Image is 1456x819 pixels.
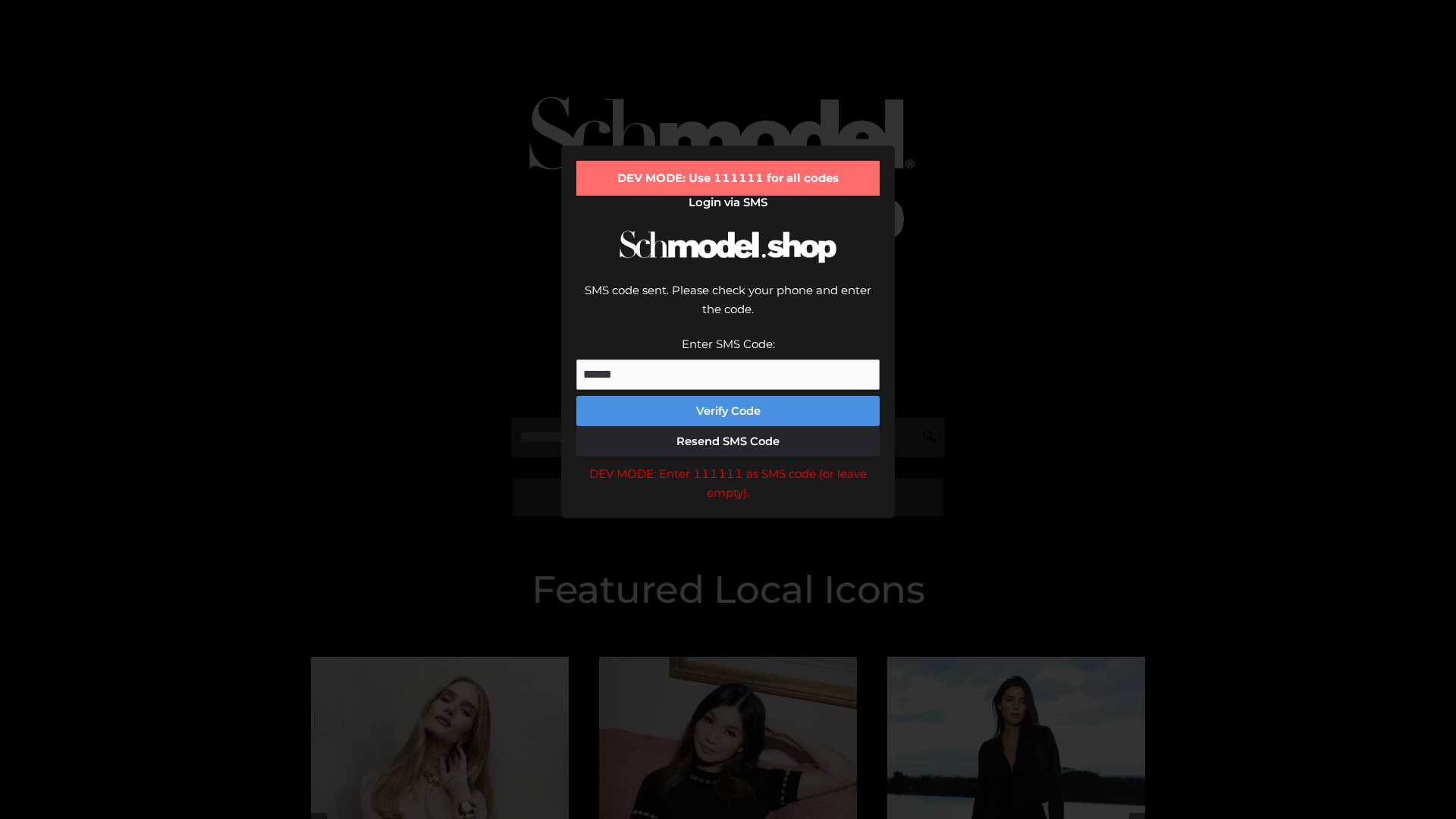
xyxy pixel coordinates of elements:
div: SMS code sent. Please check your phone and enter the code. [576,281,880,334]
h2: Login via SMS [576,196,880,209]
label: Enter SMS Code: [682,337,775,351]
div: DEV MODE: Use 111111 for all codes [576,161,880,196]
button: Verify Code [576,396,880,426]
img: Schmodel Logo [614,217,842,277]
div: DEV MODE: Enter 111111 as SMS code (or leave empty). [576,464,880,503]
button: Resend SMS Code [576,426,880,457]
